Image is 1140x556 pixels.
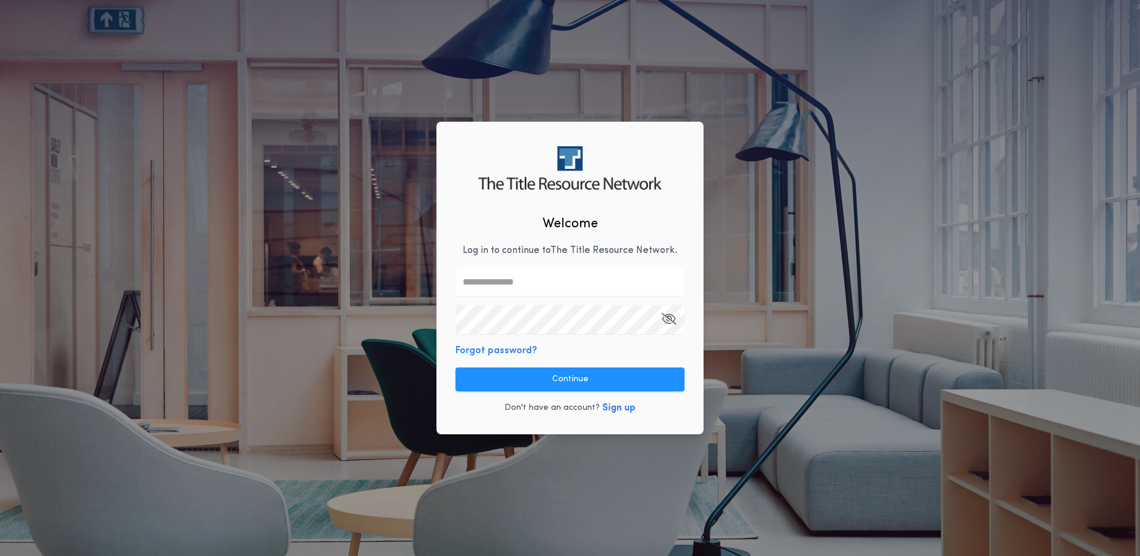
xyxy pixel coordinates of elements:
p: Log in to continue to The Title Resource Network . [463,243,677,258]
p: Don't have an account? [504,402,600,414]
button: Continue [456,367,684,391]
button: Forgot password? [456,344,537,358]
img: logo [478,146,661,190]
h2: Welcome [543,214,598,234]
button: Sign up [602,401,636,415]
